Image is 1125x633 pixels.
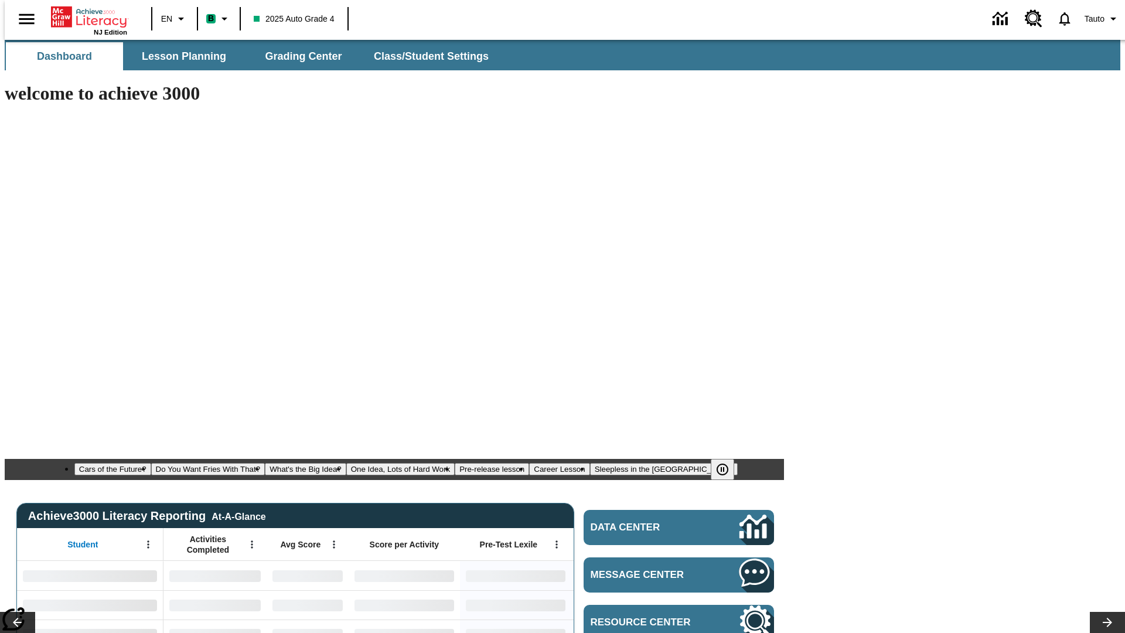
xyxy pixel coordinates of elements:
[590,463,738,475] button: Slide 7 Sleepless in the Animal Kingdom
[151,463,265,475] button: Slide 2 Do You Want Fries With That?
[5,42,499,70] div: SubNavbar
[212,509,265,522] div: At-A-Glance
[9,2,44,36] button: Open side menu
[161,13,172,25] span: EN
[142,50,226,63] span: Lesson Planning
[125,42,243,70] button: Lesson Planning
[28,509,266,523] span: Achieve3000 Literacy Reporting
[208,11,214,26] span: B
[591,569,704,581] span: Message Center
[280,539,321,550] span: Avg Score
[5,83,784,104] h1: welcome to achieve 3000
[74,463,151,475] button: Slide 1 Cars of the Future?
[267,561,349,590] div: No Data,
[374,50,489,63] span: Class/Student Settings
[1080,8,1125,29] button: Profile/Settings
[1049,4,1080,34] a: Notifications
[51,4,127,36] div: Home
[245,42,362,70] button: Grading Center
[51,5,127,29] a: Home
[711,459,734,480] button: Pause
[156,8,193,29] button: Language: EN, Select a language
[5,40,1120,70] div: SubNavbar
[94,29,127,36] span: NJ Edition
[67,539,98,550] span: Student
[37,50,92,63] span: Dashboard
[1090,612,1125,633] button: Lesson carousel, Next
[346,463,455,475] button: Slide 4 One Idea, Lots of Hard Work
[325,536,343,553] button: Open Menu
[139,536,157,553] button: Open Menu
[243,536,261,553] button: Open Menu
[584,557,774,593] a: Message Center
[480,539,538,550] span: Pre-Test Lexile
[529,463,589,475] button: Slide 6 Career Lesson
[1018,3,1049,35] a: Resource Center, Will open in new tab
[711,459,746,480] div: Pause
[163,590,267,620] div: No Data,
[6,42,123,70] button: Dashboard
[254,13,335,25] span: 2025 Auto Grade 4
[265,50,342,63] span: Grading Center
[584,510,774,545] a: Data Center
[591,617,704,628] span: Resource Center
[169,534,247,555] span: Activities Completed
[364,42,498,70] button: Class/Student Settings
[455,463,529,475] button: Slide 5 Pre-release lesson
[986,3,1018,35] a: Data Center
[1085,13,1104,25] span: Tauto
[370,539,439,550] span: Score per Activity
[548,536,565,553] button: Open Menu
[591,522,700,533] span: Data Center
[267,590,349,620] div: No Data,
[163,561,267,590] div: No Data,
[265,463,346,475] button: Slide 3 What's the Big Idea?
[202,8,236,29] button: Boost Class color is mint green. Change class color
